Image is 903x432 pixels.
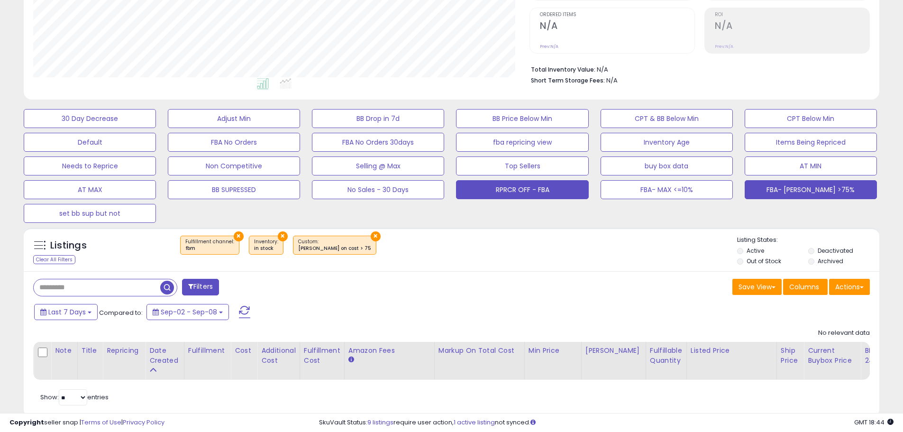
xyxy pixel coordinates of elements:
[434,342,524,380] th: The percentage added to the cost of goods (COGS) that forms the calculator for Min & Max prices.
[312,109,444,128] button: BB Drop in 7d
[298,238,371,252] span: Custom:
[606,76,618,85] span: N/A
[829,279,870,295] button: Actions
[854,418,894,427] span: 2025-09-16 18:44 GMT
[188,346,227,356] div: Fulfillment
[783,279,828,295] button: Columns
[781,346,800,366] div: Ship Price
[747,247,764,255] label: Active
[865,346,899,366] div: BB Share 24h.
[24,109,156,128] button: 30 Day Decrease
[540,44,558,49] small: Prev: N/A
[34,304,98,320] button: Last 7 Days
[168,180,300,199] button: BB SUPRESSED
[24,204,156,223] button: set bb sup but not
[81,418,121,427] a: Terms of Use
[185,245,234,252] div: fbm
[24,133,156,152] button: Default
[161,307,217,317] span: Sep-02 - Sep-08
[312,156,444,175] button: Selling @ Max
[438,346,520,356] div: Markup on Total Cost
[456,133,588,152] button: fba repricing view
[107,346,141,356] div: Repricing
[367,418,393,427] a: 9 listings
[50,239,87,252] h5: Listings
[650,346,683,366] div: Fulfillable Quantity
[261,346,296,366] div: Additional Cost
[745,133,877,152] button: Items Being Repriced
[234,231,244,241] button: ×
[348,346,430,356] div: Amazon Fees
[40,393,109,402] span: Show: entries
[168,109,300,128] button: Adjust Min
[9,418,44,427] strong: Copyright
[33,255,75,264] div: Clear All Filters
[540,12,694,18] span: Ordered Items
[9,418,164,427] div: seller snap | |
[601,156,733,175] button: buy box data
[531,76,605,84] b: Short Term Storage Fees:
[168,133,300,152] button: FBA No Orders
[24,180,156,199] button: AT MAX
[278,231,288,241] button: ×
[745,180,877,199] button: FBA- [PERSON_NAME] >75%
[715,44,733,49] small: Prev: N/A
[55,346,73,356] div: Note
[304,346,340,366] div: Fulfillment Cost
[531,63,863,74] li: N/A
[123,418,164,427] a: Privacy Policy
[456,180,588,199] button: RPRCR OFF - FBA
[808,346,857,366] div: Current Buybox Price
[745,109,877,128] button: CPT Below Min
[99,308,143,317] span: Compared to:
[371,231,381,241] button: ×
[185,238,234,252] span: Fulfillment channel :
[298,245,371,252] div: [PERSON_NAME] on cost > 75
[601,109,733,128] button: CPT & BB Below Min
[48,307,86,317] span: Last 7 Days
[24,156,156,175] button: Needs to Reprice
[789,282,819,292] span: Columns
[82,346,99,356] div: Title
[818,329,870,338] div: No relevant data
[601,133,733,152] button: Inventory Age
[456,156,588,175] button: Top Sellers
[529,346,577,356] div: Min Price
[312,180,444,199] button: No Sales - 30 Days
[168,156,300,175] button: Non Competitive
[745,156,877,175] button: AT MIN
[540,20,694,33] h2: N/A
[146,304,229,320] button: Sep-02 - Sep-08
[312,133,444,152] button: FBA No Orders 30days
[818,257,843,265] label: Archived
[818,247,853,255] label: Deactivated
[585,346,642,356] div: [PERSON_NAME]
[531,65,595,74] b: Total Inventory Value:
[454,418,495,427] a: 1 active listing
[691,346,773,356] div: Listed Price
[235,346,253,356] div: Cost
[149,346,180,366] div: Date Created
[348,356,354,364] small: Amazon Fees.
[456,109,588,128] button: BB Price Below Min
[254,238,278,252] span: Inventory :
[715,20,869,33] h2: N/A
[182,279,219,295] button: Filters
[254,245,278,252] div: in stock
[747,257,781,265] label: Out of Stock
[737,236,879,245] p: Listing States:
[732,279,782,295] button: Save View
[715,12,869,18] span: ROI
[319,418,894,427] div: SkuVault Status: require user action, not synced.
[601,180,733,199] button: FBA- MAX <=10%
